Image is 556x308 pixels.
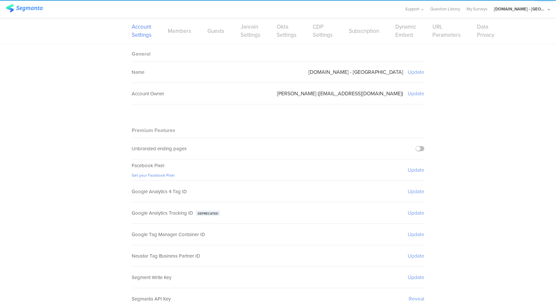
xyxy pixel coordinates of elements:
sg-setting-edit-trigger: Update [408,231,424,238]
span: Support [405,6,419,12]
div: [DOMAIN_NAME] - [GEOGRAPHIC_DATA] [494,6,546,12]
sg-block-title: Premium Features [132,127,175,134]
a: Guests [207,27,224,35]
a: CDP Settings [313,23,333,39]
sg-setting-edit-trigger: Update [408,68,424,76]
span: Google Analytics 4 Tag ID [132,188,187,195]
sg-block-title: General [132,50,151,58]
sg-setting-edit-trigger: Update [408,90,424,97]
div: Deprecated [196,210,220,216]
div: Unbranded ending pages [132,145,187,152]
sg-setting-value: [DOMAIN_NAME] - [GEOGRAPHIC_DATA] [309,68,403,76]
sg-setting-value: [PERSON_NAME] ([EMAIL_ADDRESS][DOMAIN_NAME]) [277,90,403,97]
sg-field-title: Account Owner [132,90,164,97]
sg-setting-edit-trigger: Update [408,274,424,281]
sg-setting-edit-trigger: Update [408,166,424,174]
span: Facebook Pixel [132,162,164,169]
img: segmanta logo [6,4,43,12]
sg-setting-edit-trigger: Reveal [409,295,424,302]
a: Get your Facebook Pixel [132,172,175,178]
span: Neustar Tag Business Partner ID [132,252,200,260]
sg-setting-edit-trigger: Update [408,209,424,217]
a: Members [168,27,191,35]
a: Janrain Settings [241,23,260,39]
span: Google Analytics Tracking ID [132,209,193,217]
sg-setting-edit-trigger: Update [408,188,424,195]
sg-field-title: Name [132,69,144,76]
a: Subscription [349,27,379,35]
a: URL Parameters [432,23,461,39]
a: Dynamic Embed [395,23,416,39]
span: Google Tag Manager Container ID [132,231,205,238]
a: Data Privacy [477,23,494,39]
span: Segment Write Key [132,274,171,281]
span: Segmanta API Key [132,295,171,302]
a: Okta Settings [277,23,297,39]
sg-setting-edit-trigger: Update [408,252,424,260]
